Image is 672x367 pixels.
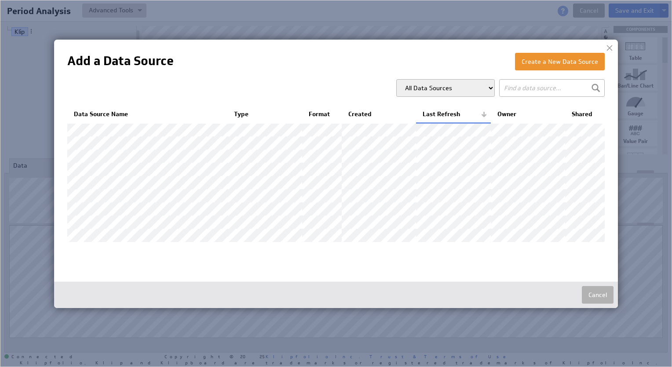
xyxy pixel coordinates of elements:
th: Owner [491,106,566,123]
th: Data Source Name [67,106,227,123]
button: Cancel [582,286,614,304]
input: Find a data source... [499,79,605,97]
th: Shared [565,106,605,123]
th: Created [342,106,416,123]
th: Format [302,106,342,123]
button: Create a New Data Source [515,53,605,70]
th: Type [227,106,302,123]
th: Last Refresh [416,106,491,123]
h1: Add a Data Source [67,53,174,69]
